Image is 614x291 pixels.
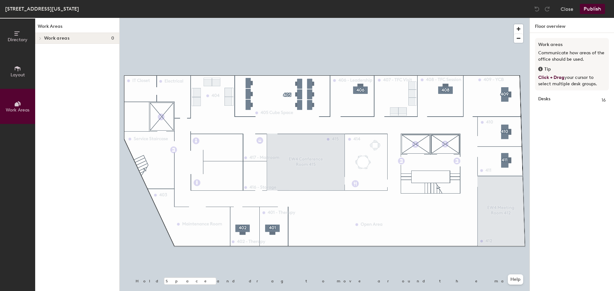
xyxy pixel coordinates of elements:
p: your cursor to select multiple desk groups. [538,74,606,87]
p: Communicate how areas of the office should be used. [538,50,606,63]
span: 0 [111,36,114,41]
span: Work areas [44,36,69,41]
strong: Desks [538,97,550,104]
span: Directory [8,37,28,42]
img: Undo [534,6,540,12]
span: Click + Drag [538,75,564,80]
button: Publish [580,4,605,14]
div: Tip [538,66,606,73]
img: Redo [544,6,550,12]
span: Layout [11,72,25,78]
div: [STREET_ADDRESS][US_STATE] [5,5,79,13]
h1: Work Areas [35,23,119,33]
h3: Work areas [538,41,606,48]
span: Work Areas [6,107,29,113]
button: Close [561,4,573,14]
button: Help [508,274,523,285]
span: 16 [602,97,606,104]
h1: Floor overview [530,18,614,33]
